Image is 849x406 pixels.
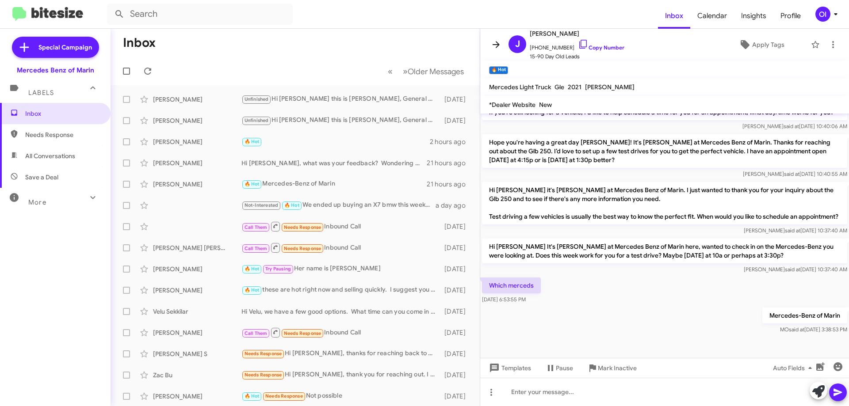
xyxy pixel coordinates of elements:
[245,224,268,230] span: Call Them
[28,89,54,97] span: Labels
[245,393,260,399] span: 🔥 Hot
[784,171,799,177] span: said at
[440,95,473,104] div: [DATE]
[742,123,847,129] span: [PERSON_NAME] [DATE] 10:40:06 AM
[382,62,398,80] button: Previous
[388,66,393,77] span: «
[38,43,92,52] span: Special Campaign
[785,266,800,273] span: said at
[780,326,847,333] span: MO [DATE] 3:38:53 PM
[440,243,473,252] div: [DATE]
[580,360,644,376] button: Mark Inactive
[752,37,784,53] span: Apply Tags
[241,327,440,338] div: Inbound Call
[539,101,552,109] span: New
[773,3,808,29] a: Profile
[123,36,156,50] h1: Inbox
[245,330,268,336] span: Call Them
[245,202,279,208] span: Not-Interested
[743,171,847,177] span: [PERSON_NAME] [DATE] 10:40:55 AM
[265,393,303,399] span: Needs Response
[784,123,799,129] span: said at
[245,181,260,187] span: 🔥 Hot
[734,3,773,29] a: Insights
[153,243,241,252] div: [PERSON_NAME] [PERSON_NAME]
[815,7,830,22] div: OI
[408,67,464,76] span: Older Messages
[284,330,321,336] span: Needs Response
[241,285,440,295] div: these are hot right now and selling quickly. I suggest you come in as soon as you can.
[482,134,847,168] p: Hope you're having a great day [PERSON_NAME]! It's [PERSON_NAME] at Mercedes Benz of Marin. Thank...
[440,222,473,231] div: [DATE]
[245,96,269,102] span: Unfinished
[515,37,520,51] span: J
[284,202,299,208] span: 🔥 Hot
[440,116,473,125] div: [DATE]
[480,360,538,376] button: Templates
[556,360,573,376] span: Pause
[585,83,635,91] span: [PERSON_NAME]
[25,109,100,118] span: Inbox
[245,287,260,293] span: 🔥 Hot
[598,360,637,376] span: Mark Inactive
[241,200,436,210] div: We ended up buying an X7 bmw this weekend thank you.
[530,52,624,61] span: 15-90 Day Old Leads
[153,116,241,125] div: [PERSON_NAME]
[555,83,564,91] span: Gle
[153,286,241,295] div: [PERSON_NAME]
[153,180,241,189] div: [PERSON_NAME]
[28,198,46,206] span: More
[245,139,260,144] span: 🔥 Hot
[482,239,847,263] p: Hi [PERSON_NAME] It's [PERSON_NAME] at Mercedes Benz of Marin here, wanted to check in on the Mer...
[284,246,321,251] span: Needs Response
[440,371,473,379] div: [DATE]
[578,44,624,51] a: Copy Number
[690,3,734,29] a: Calendar
[773,360,815,376] span: Auto Fields
[744,227,847,234] span: [PERSON_NAME] [DATE] 10:37:40 AM
[241,159,427,167] div: Hi [PERSON_NAME], what was your feedback? Wondering why you didn't purchase it.
[25,130,100,139] span: Needs Response
[25,152,75,160] span: All Conversations
[482,182,847,224] p: Hi [PERSON_NAME] it's [PERSON_NAME] at Mercedes Benz of Marin. I just wanted to thank you for you...
[245,372,282,378] span: Needs Response
[716,37,807,53] button: Apply Tags
[245,246,268,251] span: Call Them
[530,39,624,52] span: [PHONE_NUMBER]
[427,159,473,167] div: 21 hours ago
[482,296,526,303] span: [DATE] 6:53:55 PM
[245,118,269,123] span: Unfinished
[440,392,473,401] div: [DATE]
[241,94,440,104] div: Hi [PERSON_NAME] this is [PERSON_NAME], General Manager at Mercedes Benz of Marin. I saw you conn...
[489,83,551,91] span: Mercedes Light Truck
[789,326,804,333] span: said at
[241,115,440,125] div: Hi [PERSON_NAME] this is [PERSON_NAME], General Manager at Mercedes Benz of Marin. I saw you conn...
[241,370,440,380] div: Hi [PERSON_NAME], thank you for reaching out. I have decided to wait the year end to buy the car.
[398,62,469,80] button: Next
[153,137,241,146] div: [PERSON_NAME]
[658,3,690,29] a: Inbox
[489,66,508,74] small: 🔥 Hot
[153,307,241,316] div: Velu Sekkilar
[403,66,408,77] span: »
[440,307,473,316] div: [DATE]
[241,179,427,189] div: Mercedes-Benz of Marin
[440,265,473,273] div: [DATE]
[489,101,535,109] span: *Dealer Website
[568,83,581,91] span: 2021
[153,159,241,167] div: [PERSON_NAME]
[430,137,473,146] div: 2 hours ago
[245,266,260,272] span: 🔥 Hot
[383,62,469,80] nav: Page navigation example
[427,180,473,189] div: 21 hours ago
[17,66,94,75] div: Mercedes Benz of Marin
[762,307,847,323] p: Mercedes-Benz of Marin
[153,392,241,401] div: [PERSON_NAME]
[530,28,624,39] span: [PERSON_NAME]
[785,227,800,234] span: said at
[284,224,321,230] span: Needs Response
